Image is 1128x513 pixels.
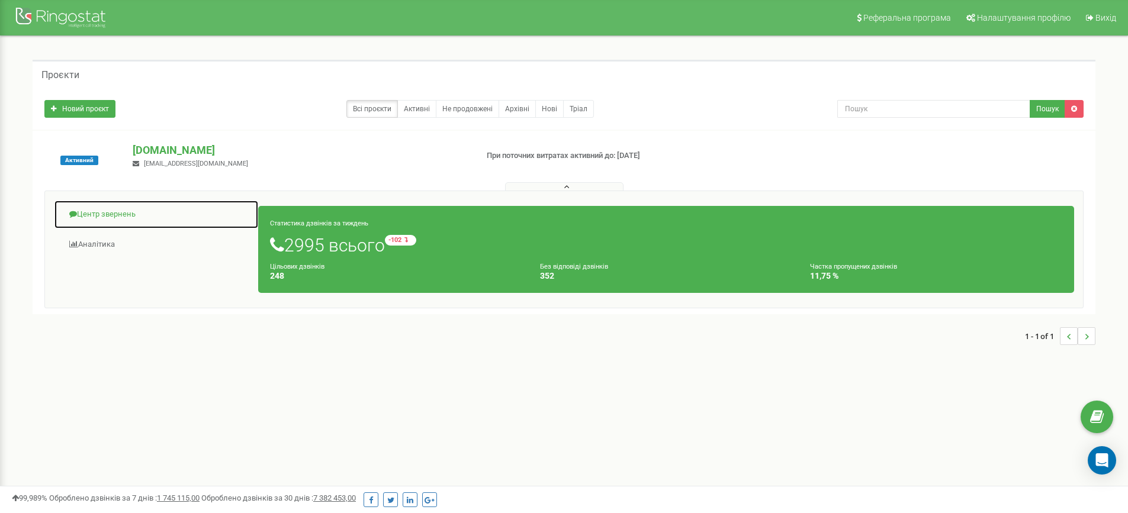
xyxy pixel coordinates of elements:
small: Цільових дзвінків [270,263,324,270]
a: Не продовжені [436,100,499,118]
a: Всі проєкти [346,100,398,118]
button: Пошук [1030,100,1065,118]
span: 99,989% [12,493,47,502]
span: Оброблено дзвінків за 30 днів : [201,493,356,502]
span: Вихід [1095,13,1116,22]
span: [EMAIL_ADDRESS][DOMAIN_NAME] [144,160,248,167]
span: 1 - 1 of 1 [1025,327,1060,345]
span: Налаштування профілю [977,13,1071,22]
p: При поточних витратах активний до: [DATE] [487,150,733,162]
a: Тріал [563,100,594,118]
input: Пошук [837,100,1030,118]
h4: 11,75 % [810,272,1062,280]
div: Open Intercom Messenger [1088,446,1116,475]
p: [DOMAIN_NAME] [133,143,467,158]
h1: 2995 всього [270,235,1062,255]
span: Оброблено дзвінків за 7 днів : [49,493,200,502]
a: Аналiтика [54,230,259,259]
a: Центр звернень [54,200,259,229]
small: Без відповіді дзвінків [540,263,608,270]
a: Активні [397,100,436,118]
a: Архівні [499,100,536,118]
small: Статистика дзвінків за тиждень [270,220,368,227]
small: Частка пропущених дзвінків [810,263,897,270]
span: Реферальна програма [863,13,951,22]
span: Активний [60,156,98,165]
h4: 248 [270,272,522,280]
nav: ... [1025,315,1095,357]
h5: Проєкти [41,70,79,80]
small: -102 [385,235,416,246]
a: Новий проєкт [44,100,115,118]
u: 1 745 115,00 [157,493,200,502]
a: Нові [535,100,564,118]
u: 7 382 453,00 [313,493,356,502]
h4: 352 [540,272,792,280]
